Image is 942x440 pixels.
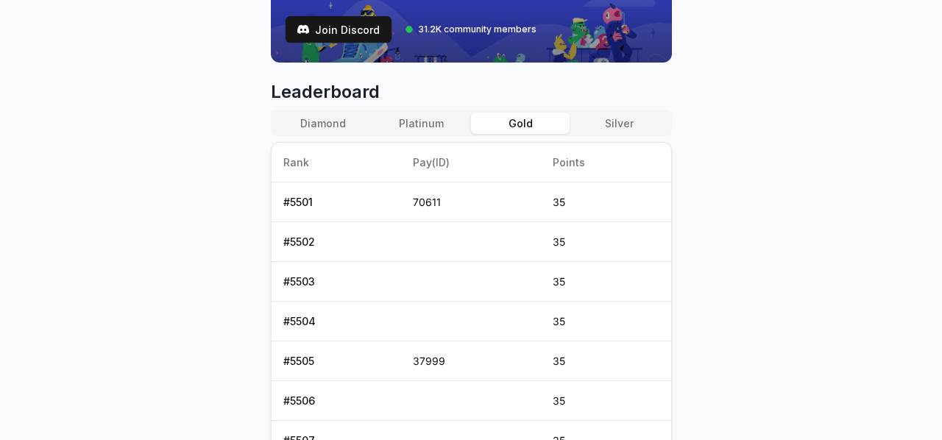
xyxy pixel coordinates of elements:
[272,222,401,262] td: # 5502
[272,381,401,421] td: # 5506
[272,302,401,341] td: # 5504
[541,302,670,341] td: 35
[286,16,392,43] a: testJoin Discord
[272,182,401,222] td: # 5501
[541,381,670,421] td: 35
[274,113,372,134] button: Diamond
[570,113,668,134] button: Silver
[372,113,471,134] button: Platinum
[401,341,541,381] td: 37999
[297,24,309,35] img: test
[315,22,380,38] span: Join Discord
[418,24,536,35] span: 31.2K community members
[541,262,670,302] td: 35
[272,143,401,182] th: Rank
[271,80,672,104] span: Leaderboard
[541,341,670,381] td: 35
[541,182,670,222] td: 35
[541,222,670,262] td: 35
[471,113,570,134] button: Gold
[272,341,401,381] td: # 5505
[401,182,541,222] td: 70611
[401,143,541,182] th: Pay(ID)
[541,143,670,182] th: Points
[272,262,401,302] td: # 5503
[286,16,392,43] button: Join Discord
